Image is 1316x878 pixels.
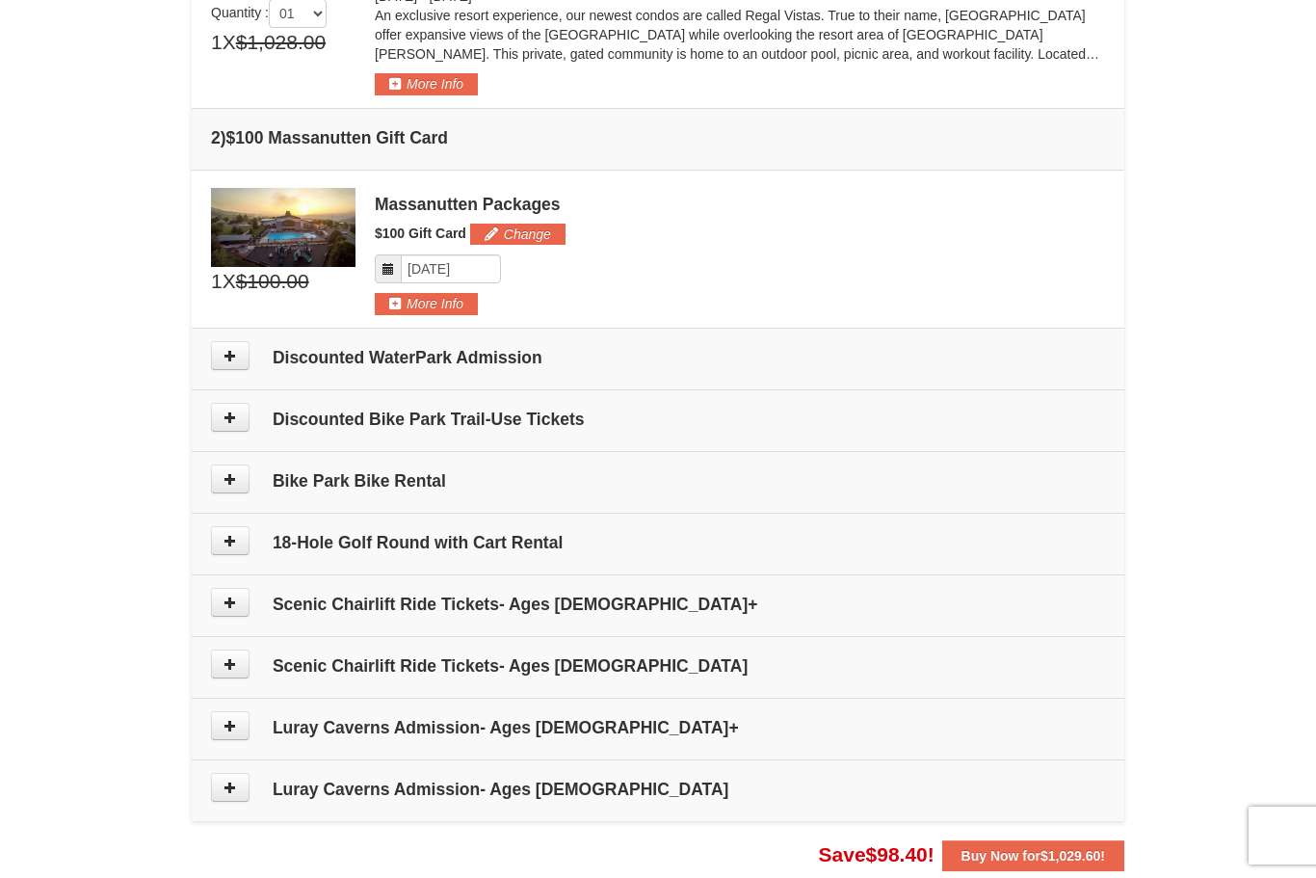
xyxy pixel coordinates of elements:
[221,128,226,147] span: )
[223,28,236,57] span: X
[375,6,1105,64] p: An exclusive resort experience, our newest condos are called Regal Vistas. True to their name, [G...
[1040,848,1100,864] span: $1,029.60
[211,188,355,267] img: 6619879-1.jpg
[211,410,1105,429] h4: Discounted Bike Park Trail-Use Tickets
[211,780,1105,799] h4: Luray Caverns Admission- Ages [DEMOGRAPHIC_DATA]
[211,128,1105,147] h4: 2 $100 Massanutten Gift Card
[470,224,566,245] button: Change
[236,267,309,296] span: $100.00
[211,348,1105,367] h4: Discounted WaterPark Admission
[211,533,1105,552] h4: 18-Hole Golf Round with Cart Rental
[211,595,1105,614] h4: Scenic Chairlift Ride Tickets- Ages [DEMOGRAPHIC_DATA]+
[375,195,1105,214] div: Massanutten Packages
[211,718,1105,737] h4: Luray Caverns Admission- Ages [DEMOGRAPHIC_DATA]+
[375,226,466,241] span: $100 Gift Card
[236,28,326,57] span: $1,028.00
[961,848,1105,864] strong: Buy Now for !
[942,840,1124,871] button: Buy Now for$1,029.60!
[223,267,236,296] span: X
[211,656,1105,676] h4: Scenic Chairlift Ride Tickets- Ages [DEMOGRAPHIC_DATA]
[375,293,478,314] button: More Info
[866,843,928,865] span: $98.40
[211,267,223,296] span: 1
[211,5,327,20] span: Quantity :
[211,28,223,57] span: 1
[819,843,934,865] span: Save !
[375,73,478,94] button: More Info
[211,471,1105,491] h4: Bike Park Bike Rental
